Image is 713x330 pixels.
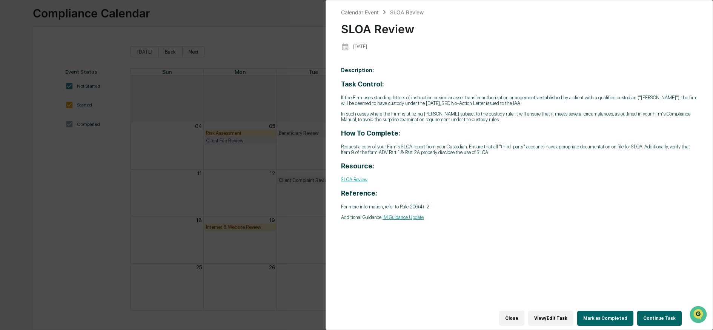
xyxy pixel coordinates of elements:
[75,128,91,134] span: Pylon
[341,67,374,73] b: Description:
[53,128,91,134] a: Powered byPylon
[341,16,698,36] div: SLOA Review
[341,162,374,170] strong: Resource:
[689,305,709,325] iframe: Open customer support
[15,95,49,103] span: Preclearance
[383,214,424,220] a: IM Guidance Update
[341,129,400,137] strong: How To Complete:
[341,204,698,210] p: For more information, refer to Rule 206(4)-2.
[8,16,137,28] p: How can we help?
[55,96,61,102] div: 🗄️
[637,311,682,326] button: Continue Task
[390,9,424,15] div: SLOA Review
[5,106,51,120] a: 🔎Data Lookup
[52,92,97,106] a: 🗄️Attestations
[528,311,573,326] button: View/Edit Task
[341,95,698,106] p: If the Firm uses standing letters of instruction or similar asset transfer authorization arrangem...
[341,80,384,88] strong: Task Control:
[8,58,21,71] img: 1746055101610-c473b297-6a78-478c-a979-82029cc54cd1
[341,214,698,220] p: Additional Guidance:
[341,9,379,15] div: Calendar Event
[8,96,14,102] div: 🖐️
[15,109,48,117] span: Data Lookup
[341,111,698,122] p: In such cases where the Firm is utilizing [PERSON_NAME] subject to the custody rule, it will ensu...
[341,189,377,197] strong: Reference:
[8,110,14,116] div: 🔎
[128,60,137,69] button: Start new chat
[499,311,524,326] button: Close
[341,177,367,182] a: SLOA Review
[341,144,698,155] p: Request a copy of your Firm's SLOA report from your Custodian. Ensure that all "third-party" acco...
[62,95,94,103] span: Attestations
[5,92,52,106] a: 🖐️Preclearance
[577,311,633,326] button: Mark as Completed
[26,65,95,71] div: We're available if you need us!
[353,44,367,49] p: [DATE]
[26,58,124,65] div: Start new chat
